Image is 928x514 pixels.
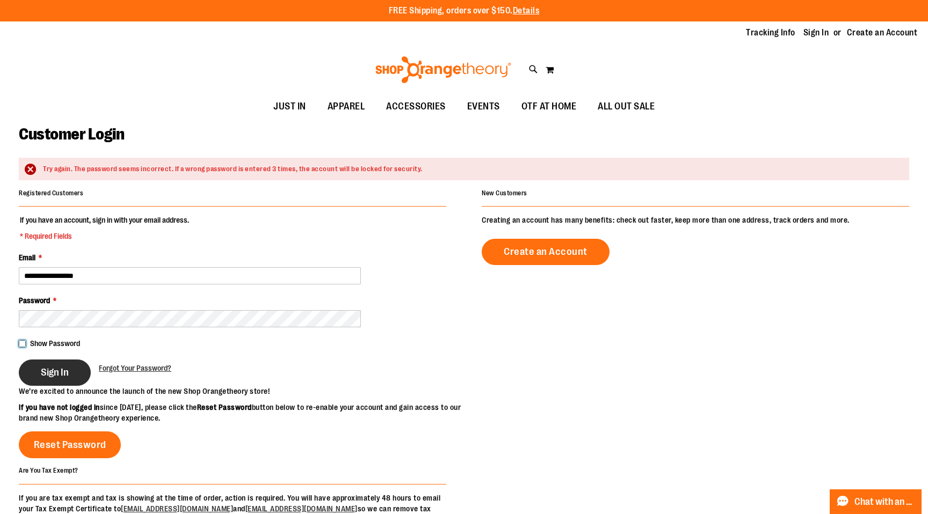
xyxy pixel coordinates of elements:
span: APPAREL [328,94,365,119]
span: EVENTS [467,94,500,119]
span: ALL OUT SALE [598,94,655,119]
strong: New Customers [482,189,527,197]
a: Sign In [803,27,829,39]
span: ACCESSORIES [386,94,446,119]
a: Create an Account [847,27,918,39]
span: Password [19,296,50,305]
a: Tracking Info [746,27,795,39]
a: [EMAIL_ADDRESS][DOMAIN_NAME] [245,504,358,513]
strong: If you have not logged in [19,403,100,412]
span: OTF AT HOME [521,94,577,119]
span: Reset Password [34,439,106,451]
span: Customer Login [19,125,124,143]
p: Creating an account has many benefits: check out faster, keep more than one address, track orders... [482,215,909,225]
a: Reset Password [19,431,121,458]
a: Forgot Your Password? [99,363,171,373]
span: Chat with an Expert [854,497,915,507]
p: FREE Shipping, orders over $150. [389,5,540,17]
p: since [DATE], please click the button below to re-enable your account and gain access to our bran... [19,402,464,423]
a: Details [513,6,540,16]
p: We’re excited to announce the launch of the new Shop Orangetheory store! [19,386,464,396]
span: Sign In [41,366,69,378]
span: Show Password [30,339,80,348]
span: Create an Account [504,246,588,258]
a: [EMAIL_ADDRESS][DOMAIN_NAME] [121,504,233,513]
span: Email [19,253,35,262]
img: Shop Orangetheory [374,56,513,83]
a: Create an Account [482,239,610,265]
span: JUST IN [273,94,306,119]
strong: Reset Password [197,403,252,412]
legend: If you have an account, sign in with your email address. [19,215,190,241]
strong: Are You Tax Exempt? [19,467,78,474]
div: Try again. The password seems incorrect. If a wrong password is entered 3 times, the account will... [43,164,898,174]
button: Sign In [19,359,91,386]
span: * Required Fields [20,231,189,241]
strong: Registered Customers [19,189,83,197]
span: Forgot Your Password? [99,364,171,372]
button: Chat with an Expert [830,489,922,514]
